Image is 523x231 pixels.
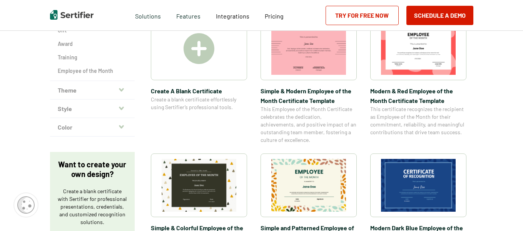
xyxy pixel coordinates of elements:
[17,196,35,214] img: Cookie Popup Icon
[381,159,456,212] img: Modern Dark Blue Employee of the Month Certificate Template
[135,10,161,20] span: Solutions
[184,33,214,64] img: Create A Blank Certificate
[58,54,127,61] a: Training
[216,12,249,20] span: Integrations
[58,187,127,226] p: Create a blank certificate with Sertifier for professional presentations, credentials, and custom...
[216,10,249,20] a: Integrations
[370,17,466,144] a: Modern & Red Employee of the Month Certificate TemplateModern & Red Employee of the Month Certifi...
[50,118,135,137] button: Color
[261,105,357,144] span: This Employee of the Month Certificate celebrates the dedication, achievements, and positive impa...
[485,194,523,231] iframe: Chat Widget
[176,10,201,20] span: Features
[381,22,456,75] img: Modern & Red Employee of the Month Certificate Template
[326,6,399,25] a: Try for Free Now
[265,12,284,20] span: Pricing
[162,159,236,212] img: Simple & Colorful Employee of the Month Certificate Template
[58,67,127,75] a: Employee of the Month
[151,86,247,96] span: Create A Blank Certificate
[151,96,247,111] span: Create a blank certificate effortlessly using Sertifier’s professional tools.
[370,105,466,136] span: This certificate recognizes the recipient as Employee of the Month for their commitment, reliabil...
[370,86,466,105] span: Modern & Red Employee of the Month Certificate Template
[271,159,346,212] img: Simple and Patterned Employee of the Month Certificate Template
[261,86,357,105] span: Simple & Modern Employee of the Month Certificate Template
[406,6,473,25] button: Schedule a Demo
[271,22,346,75] img: Simple & Modern Employee of the Month Certificate Template
[50,99,135,118] button: Style
[58,40,127,48] a: Award
[265,10,284,20] a: Pricing
[261,17,357,144] a: Simple & Modern Employee of the Month Certificate TemplateSimple & Modern Employee of the Month C...
[50,10,94,20] img: Sertifier | Digital Credentialing Platform
[58,160,127,179] p: Want to create your own design?
[50,81,135,99] button: Theme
